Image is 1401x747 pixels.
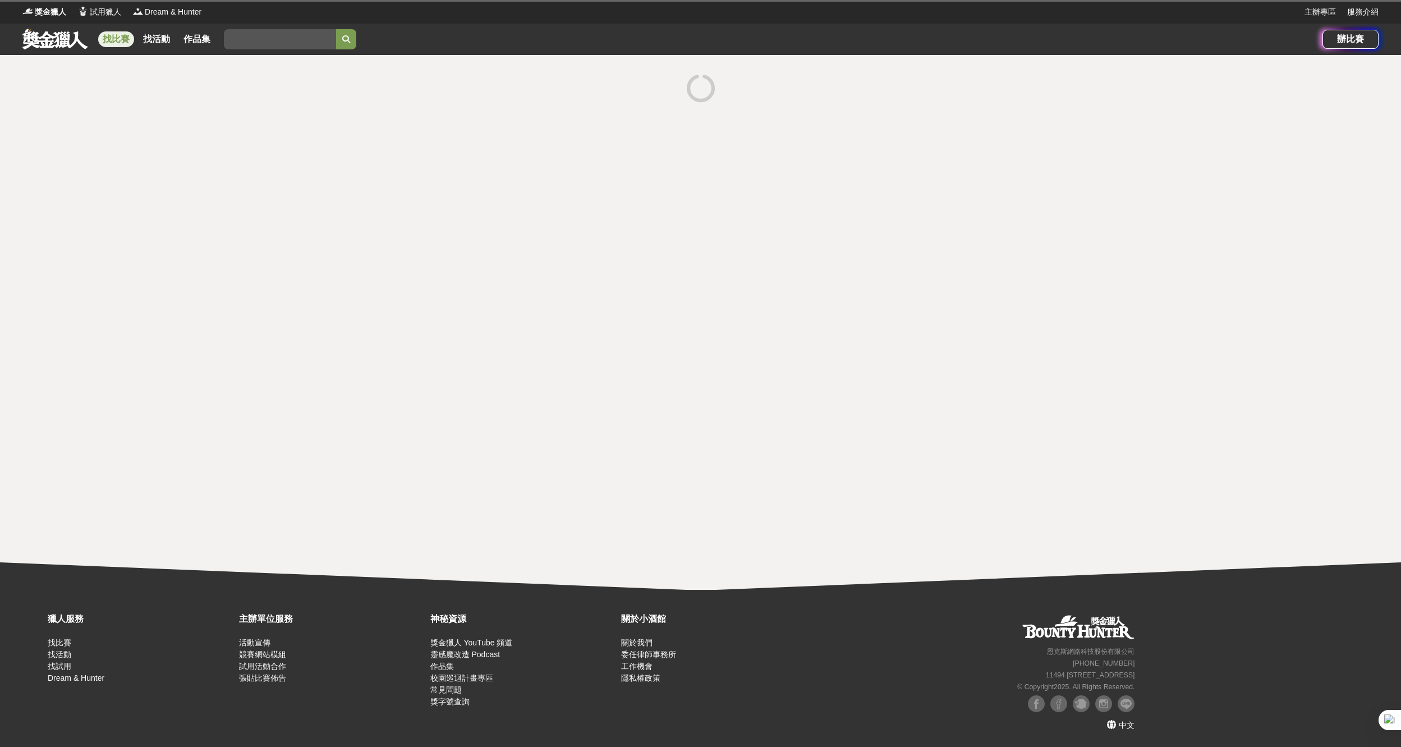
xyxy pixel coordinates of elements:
[48,650,71,659] a: 找活動
[1347,6,1379,18] a: 服務介紹
[1073,659,1134,667] small: [PHONE_NUMBER]
[1322,30,1379,49] a: 辦比賽
[430,650,500,659] a: 靈感魔改造 Podcast
[132,6,201,18] a: LogoDream & Hunter
[179,31,215,47] a: 作品集
[430,662,454,671] a: 作品集
[48,673,104,682] a: Dream & Hunter
[430,685,462,694] a: 常見問題
[98,31,134,47] a: 找比賽
[77,6,89,17] img: Logo
[239,638,270,647] a: 活動宣傳
[621,662,653,671] a: 工作機會
[1047,648,1134,656] small: 恩克斯網路科技股份有限公司
[430,673,493,682] a: 校園巡迴計畫專區
[239,662,286,671] a: 試用活動合作
[1017,683,1134,691] small: © Copyright 2025 . All Rights Reserved.
[22,6,66,18] a: Logo獎金獵人
[239,612,425,626] div: 主辦單位服務
[48,662,71,671] a: 找試用
[1118,695,1134,712] img: LINE
[239,650,286,659] a: 競賽網站模組
[48,612,233,626] div: 獵人服務
[1095,695,1112,712] img: Instagram
[621,673,660,682] a: 隱私權政策
[145,6,201,18] span: Dream & Hunter
[430,612,616,626] div: 神秘資源
[22,6,34,17] img: Logo
[239,673,286,682] a: 張貼比賽佈告
[621,612,807,626] div: 關於小酒館
[430,638,513,647] a: 獎金獵人 YouTube 頻道
[35,6,66,18] span: 獎金獵人
[77,6,121,18] a: Logo試用獵人
[1073,695,1090,712] img: Plurk
[1046,671,1135,679] small: 11494 [STREET_ADDRESS]
[430,697,470,706] a: 獎字號查詢
[1119,721,1134,730] span: 中文
[1028,695,1045,712] img: Facebook
[1050,695,1067,712] img: Facebook
[139,31,174,47] a: 找活動
[90,6,121,18] span: 試用獵人
[132,6,144,17] img: Logo
[1304,6,1336,18] a: 主辦專區
[621,638,653,647] a: 關於我們
[48,638,71,647] a: 找比賽
[621,650,676,659] a: 委任律師事務所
